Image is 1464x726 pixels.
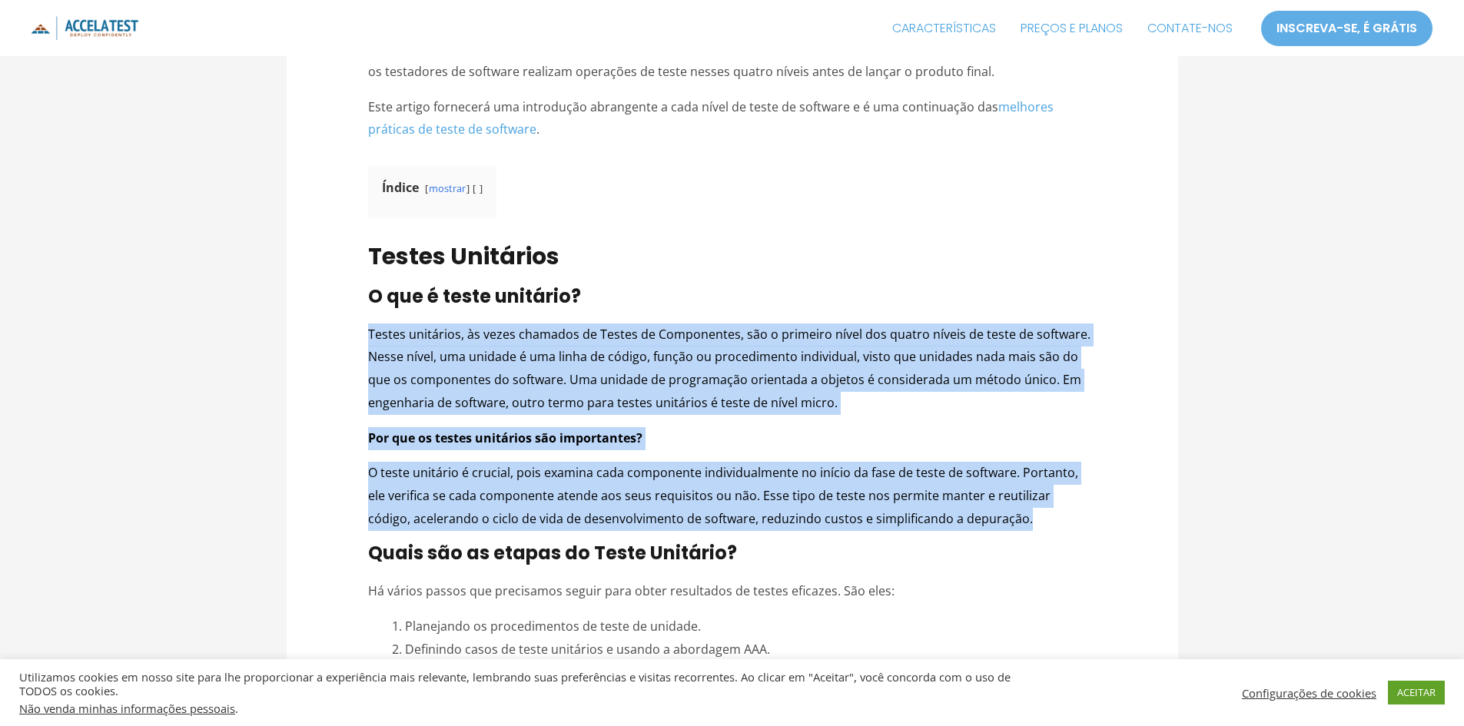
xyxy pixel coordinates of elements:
font: INSCREVA-SE, É GRÁTIS [1276,19,1417,37]
font: Configurações de cookies [1242,685,1376,701]
a: Configurações de cookies [1242,686,1376,700]
a: PREÇOS E PLANOS [1008,9,1135,48]
a: CONTATE-NOS [1135,9,1245,48]
font: Definindo casos de teste unitários e usando a abordagem AAA. [405,641,770,658]
font: Testes Unitários [368,240,559,273]
font: Este artigo fornecerá uma introdução abrangente a cada nível de teste de software e é uma continu... [368,98,998,115]
font: Quais são as etapas do Teste Unitário? [368,540,737,565]
nav: Navegação do site [880,9,1245,48]
font: CARACTERÍSTICAS [892,19,996,37]
font: Por que os testes unitários são importantes? [368,429,642,446]
font: Planejando os procedimentos de teste de unidade. [405,618,701,635]
img: ícone [31,16,138,40]
font: Testes unitários, às vezes chamados de Testes de Componentes, são o primeiro nível dos quatro nív... [368,326,1091,411]
font: Índice [382,179,419,196]
font: Há vários passos que precisamos seguir para obter resultados de testes eficazes. São eles: [368,582,895,599]
font: ACEITAR [1397,685,1436,699]
font: O que é teste unitário? [368,283,581,309]
a: CARACTERÍSTICAS [880,9,1008,48]
a: INSCREVA-SE, É GRÁTIS [1260,10,1433,47]
font: . [536,121,539,138]
font: . [235,701,238,716]
font: PREÇOS E PLANOS [1021,19,1123,37]
a: mostrar [429,181,466,195]
font: O teste unitário é crucial, pois examina cada componente individualmente no início da fase de tes... [368,464,1078,526]
font: Não venda minhas informações pessoais [19,701,235,716]
font: CONTATE-NOS [1147,19,1233,37]
a: ACEITAR [1388,681,1445,704]
font: Utilizamos cookies em nosso site para lhe proporcionar a experiência mais relevante, lembrando su... [19,669,1011,698]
